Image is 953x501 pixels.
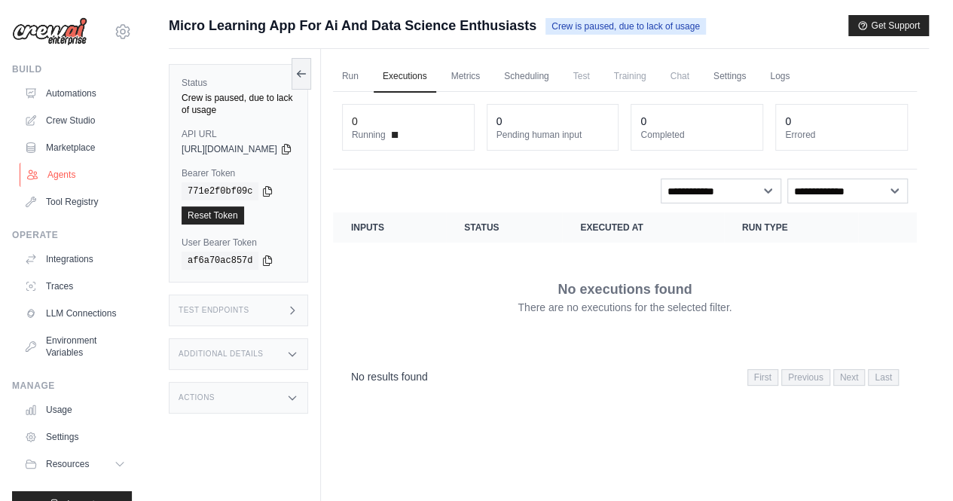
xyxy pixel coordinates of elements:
[374,61,436,93] a: Executions
[557,279,692,300] p: No executions found
[848,15,929,36] button: Get Support
[761,61,799,93] a: Logs
[352,114,358,129] div: 0
[18,301,132,325] a: LLM Connections
[868,369,899,386] span: Last
[182,206,244,225] a: Reset Token
[182,92,295,116] div: Crew is paused, due to lack of usage
[182,77,295,89] label: Status
[640,129,753,141] dt: Completed
[661,61,698,91] span: Chat is not available until the deployment is complete
[833,369,866,386] span: Next
[640,114,646,129] div: 0
[562,212,724,243] th: Executed at
[46,458,89,470] span: Resources
[518,300,732,315] p: There are no executions for the selected filter.
[182,167,295,179] label: Bearer Token
[18,398,132,422] a: Usage
[442,61,490,93] a: Metrics
[747,369,778,386] span: First
[169,15,536,36] span: Micro Learning App For Ai And Data Science Enthusiasts
[446,212,562,243] th: Status
[496,129,609,141] dt: Pending human input
[18,247,132,271] a: Integrations
[18,425,132,449] a: Settings
[333,61,368,93] a: Run
[20,163,133,187] a: Agents
[747,369,899,386] nav: Pagination
[781,369,830,386] span: Previous
[333,357,917,396] nav: Pagination
[564,61,599,91] span: Test
[352,129,386,141] span: Running
[333,212,446,243] th: Inputs
[704,61,755,93] a: Settings
[785,114,791,129] div: 0
[18,190,132,214] a: Tool Registry
[18,108,132,133] a: Crew Studio
[785,129,898,141] dt: Errored
[605,61,655,91] span: Training is not available until the deployment is complete
[724,212,858,243] th: Run Type
[179,393,215,402] h3: Actions
[12,229,132,241] div: Operate
[182,128,295,140] label: API URL
[12,17,87,46] img: Logo
[182,237,295,249] label: User Bearer Token
[12,63,132,75] div: Build
[545,18,706,35] span: Crew is paused, due to lack of usage
[182,143,277,155] span: [URL][DOMAIN_NAME]
[12,380,132,392] div: Manage
[179,350,263,359] h3: Additional Details
[18,274,132,298] a: Traces
[182,182,258,200] code: 771e2f0bf09c
[179,306,249,315] h3: Test Endpoints
[182,252,258,270] code: af6a70ac857d
[18,452,132,476] button: Resources
[18,81,132,105] a: Automations
[351,369,428,384] p: No results found
[333,212,917,396] section: Crew executions table
[496,114,502,129] div: 0
[18,136,132,160] a: Marketplace
[18,328,132,365] a: Environment Variables
[495,61,557,93] a: Scheduling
